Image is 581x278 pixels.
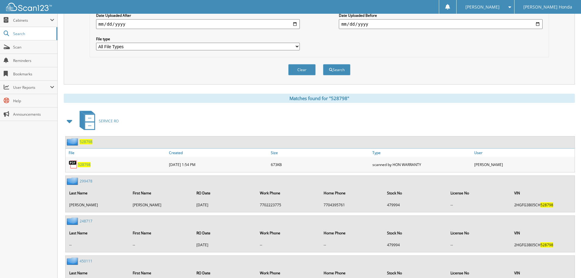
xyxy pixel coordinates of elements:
[323,64,350,75] button: Search
[80,218,92,224] a: 248717
[269,149,371,157] a: Size
[288,64,316,75] button: Clear
[511,227,574,239] th: VIN
[257,227,320,239] th: Work Phone
[130,200,192,210] td: [PERSON_NAME]
[67,257,80,265] img: folder2.png
[257,240,320,250] td: --
[66,227,129,239] th: Last Name
[321,200,383,210] td: 7704395761
[269,158,371,171] div: 673KB
[465,5,500,9] span: [PERSON_NAME]
[66,187,129,199] th: Last Name
[66,240,129,250] td: --
[64,94,575,103] div: Matches found for "528798"
[130,240,192,250] td: --
[511,240,574,250] td: 2HGFG3B05CH
[78,162,91,167] a: 528798
[96,36,300,42] label: File type
[130,227,192,239] th: First Name
[511,187,574,199] th: VIN
[13,58,54,63] span: Reminders
[447,187,510,199] th: License No
[193,240,256,250] td: [DATE]
[371,149,473,157] a: Type
[76,109,119,133] a: SERVICE RO
[339,13,543,18] label: Date Uploaded Before
[67,217,80,225] img: folder2.png
[66,200,129,210] td: [PERSON_NAME]
[13,98,54,103] span: Help
[80,179,92,184] a: 299478
[13,18,50,23] span: Cabinets
[6,3,52,11] img: scan123-logo-white.svg
[551,249,581,278] iframe: Chat Widget
[384,187,447,199] th: Stock No
[66,149,167,157] a: File
[96,13,300,18] label: Date Uploaded After
[321,227,383,239] th: Home Phone
[193,200,256,210] td: [DATE]
[96,19,300,29] input: start
[167,149,269,157] a: Created
[511,200,574,210] td: 2HGFG3B05CH
[473,149,575,157] a: User
[447,227,510,239] th: License No
[193,187,256,199] th: RO Date
[339,19,543,29] input: end
[80,258,92,264] a: 450111
[167,158,269,171] div: [DATE] 1:54 PM
[13,71,54,77] span: Bookmarks
[384,240,447,250] td: 479994
[13,112,54,117] span: Announcements
[321,240,383,250] td: --
[540,242,553,247] span: 528798
[130,187,192,199] th: First Name
[67,138,80,146] img: folder2.png
[473,158,575,171] div: [PERSON_NAME]
[69,160,78,169] img: PDF.png
[257,200,320,210] td: 7702223775
[13,85,50,90] span: User Reports
[371,158,473,171] div: scanned by HON WARRANTY
[523,5,572,9] span: [PERSON_NAME] Honda
[257,187,320,199] th: Work Phone
[13,45,54,50] span: Scan
[80,139,92,144] a: 528798
[193,227,256,239] th: RO Date
[447,240,510,250] td: --
[321,187,383,199] th: Home Phone
[13,31,53,36] span: Search
[384,200,447,210] td: 479994
[99,118,119,124] span: SERVICE RO
[384,227,447,239] th: Stock No
[447,200,510,210] td: --
[67,177,80,185] img: folder2.png
[540,202,553,208] span: 528798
